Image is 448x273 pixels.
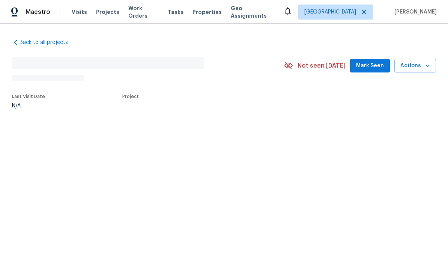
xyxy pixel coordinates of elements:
[168,9,183,15] span: Tasks
[400,61,430,71] span: Actions
[231,5,274,20] span: Geo Assignments
[192,8,222,16] span: Properties
[12,39,84,46] a: Back to all projects
[350,59,390,73] button: Mark Seen
[12,103,45,109] div: N/A
[122,103,266,109] div: ...
[394,59,436,73] button: Actions
[304,8,356,16] span: [GEOGRAPHIC_DATA]
[391,8,437,16] span: [PERSON_NAME]
[26,8,50,16] span: Maestro
[72,8,87,16] span: Visits
[96,8,119,16] span: Projects
[128,5,159,20] span: Work Orders
[122,94,139,99] span: Project
[298,62,346,69] span: Not seen [DATE]
[12,94,45,99] span: Last Visit Date
[356,61,384,71] span: Mark Seen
